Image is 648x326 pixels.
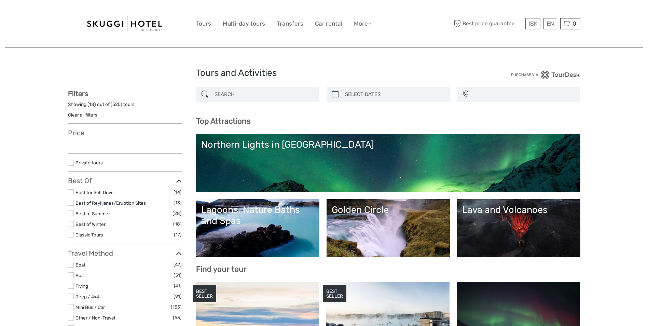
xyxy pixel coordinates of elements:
[571,20,577,27] span: 0
[75,304,105,310] a: Mini Bus / Car
[75,200,146,206] a: Best of Reykjanes/Eruption Sites
[112,101,121,108] label: 525
[342,89,446,100] input: SELECT DATES
[68,90,88,98] strong: Filters
[511,70,580,79] img: PurchaseViaTourDesk.png
[173,314,182,322] span: (53)
[75,160,103,165] a: Private tours
[75,190,114,195] a: Best for Self Drive
[174,231,182,239] span: (17)
[543,18,557,29] div: EN
[75,273,84,278] a: Bus
[174,271,182,279] span: (51)
[196,264,247,274] b: Find your tour
[332,204,445,252] a: Golden Circle
[75,262,85,268] a: Boat
[462,204,575,252] a: Lava and Volcanoes
[89,101,94,108] label: 18
[68,129,182,137] h3: Price
[173,209,182,217] span: (28)
[528,20,537,27] span: ISK
[201,204,314,252] a: Lagoons, Nature Baths and Spas
[75,232,103,237] a: Classic Tours
[68,112,97,118] a: Clear all filters
[196,117,250,126] b: Top Attractions
[174,188,182,196] span: (14)
[68,177,182,185] h3: Best Of
[174,293,182,300] span: (91)
[462,204,575,215] div: Lava and Volcanoes
[174,282,182,290] span: (41)
[75,211,110,216] a: Best of Summer
[193,285,216,302] div: BEST SELLER
[68,101,182,112] div: Showing ( ) out of ( ) tours
[75,283,88,289] a: Flying
[354,19,372,29] a: More
[171,303,182,311] span: (155)
[332,204,445,215] div: Golden Circle
[174,261,182,269] span: (47)
[68,249,182,257] h3: Travel Method
[323,285,346,302] div: BEST SELLER
[174,199,182,207] span: (13)
[87,16,162,31] img: 99-664e38a9-d6be-41bb-8ec6-841708cbc997_logo_big.jpg
[315,19,342,29] a: Car rental
[75,221,106,227] a: Best of Winter
[196,19,211,29] a: Tours
[173,220,182,228] span: (18)
[223,19,265,29] a: Multi-day tours
[452,18,524,29] span: Best price guarantee
[75,315,115,321] a: Other / Non-Travel
[201,139,575,150] div: Northern Lights in [GEOGRAPHIC_DATA]
[277,19,303,29] a: Transfers
[196,68,452,79] h1: Tours and Activities
[201,139,575,187] a: Northern Lights in [GEOGRAPHIC_DATA]
[75,294,99,299] a: Jeep / 4x4
[212,89,316,100] input: SEARCH
[201,204,314,227] div: Lagoons, Nature Baths and Spas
